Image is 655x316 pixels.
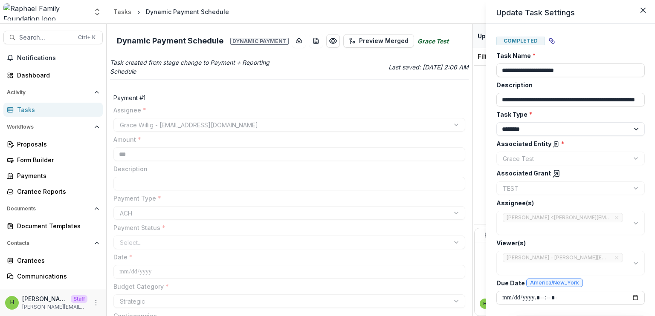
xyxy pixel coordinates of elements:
label: Task Name [496,51,640,60]
button: View dependent tasks [545,34,559,48]
span: Completed [496,37,545,45]
button: Close [636,3,650,17]
label: Assignee(s) [496,198,640,207]
label: Associated Entity [496,139,640,148]
label: Description [496,80,640,89]
span: America/New_York [530,280,579,286]
label: Task Type [496,110,640,119]
label: Associated Grant [496,169,640,178]
label: Due Date [496,279,640,287]
label: Viewer(s) [496,238,640,247]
